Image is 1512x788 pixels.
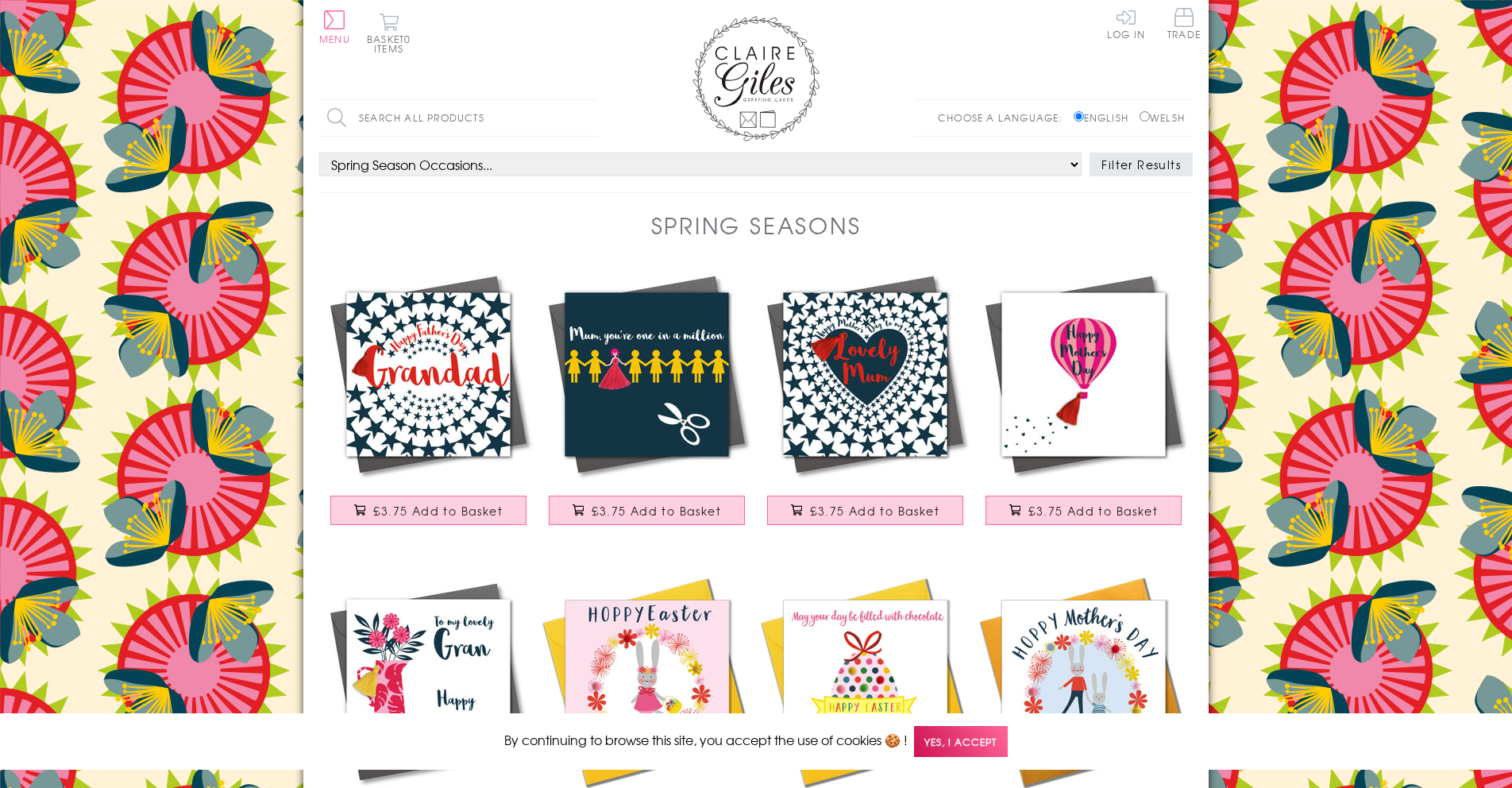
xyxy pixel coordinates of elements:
a: Mother's Day Card, Heart of Stars, Lovely Mum, Embellished with a tassel £3.75 Add to Basket [756,265,974,541]
span: 0 items [374,32,411,56]
a: Father's Day Card, Stars, Happy Father's Day, Grandad, Tassel Embellished £3.75 Add to Basket [319,265,538,541]
img: Claire Giles Greetings Cards [692,16,820,141]
img: Father's Day Card, Stars, Happy Father's Day, Grandad, Tassel Embellished [319,265,538,484]
button: £3.75 Add to Basket [330,496,527,525]
span: Yes, I accept [914,726,1008,757]
a: Log In [1107,8,1145,39]
span: £3.75 Add to Basket [373,503,503,519]
a: Trade [1167,8,1201,42]
p: Choose a language: [938,110,1070,125]
button: Menu [319,10,350,44]
img: Mother's Day Card, Heart of Stars, Lovely Mum, Embellished with a tassel [756,265,974,484]
span: Menu [319,32,350,46]
a: Mother's Day Card, Hot air balloon, Embellished with a colourful tassel £3.75 Add to Basket [974,265,1193,541]
input: Welsh [1140,111,1150,122]
button: £3.75 Add to Basket [767,496,964,525]
button: £3.75 Add to Basket [549,496,746,525]
img: Mother's Day Card, Hot air balloon, Embellished with a colourful tassel [974,265,1193,484]
input: English [1074,111,1084,122]
img: Mother's Day Card, Mum, 1 in a million, Embellished with a colourful tassel [538,265,756,484]
input: Search [581,100,597,136]
label: English [1074,110,1136,125]
span: £3.75 Add to Basket [810,503,939,519]
button: Basket0 items [367,13,411,53]
input: Search all products [319,100,597,136]
label: Welsh [1140,110,1185,125]
span: £3.75 Add to Basket [592,503,721,519]
a: Mother's Day Card, Mum, 1 in a million, Embellished with a colourful tassel £3.75 Add to Basket [538,265,756,541]
button: Filter Results [1090,153,1193,176]
h1: Spring Seasons [651,209,862,241]
span: Trade [1167,8,1201,39]
span: £3.75 Add to Basket [1028,503,1158,519]
button: £3.75 Add to Basket [985,496,1182,525]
